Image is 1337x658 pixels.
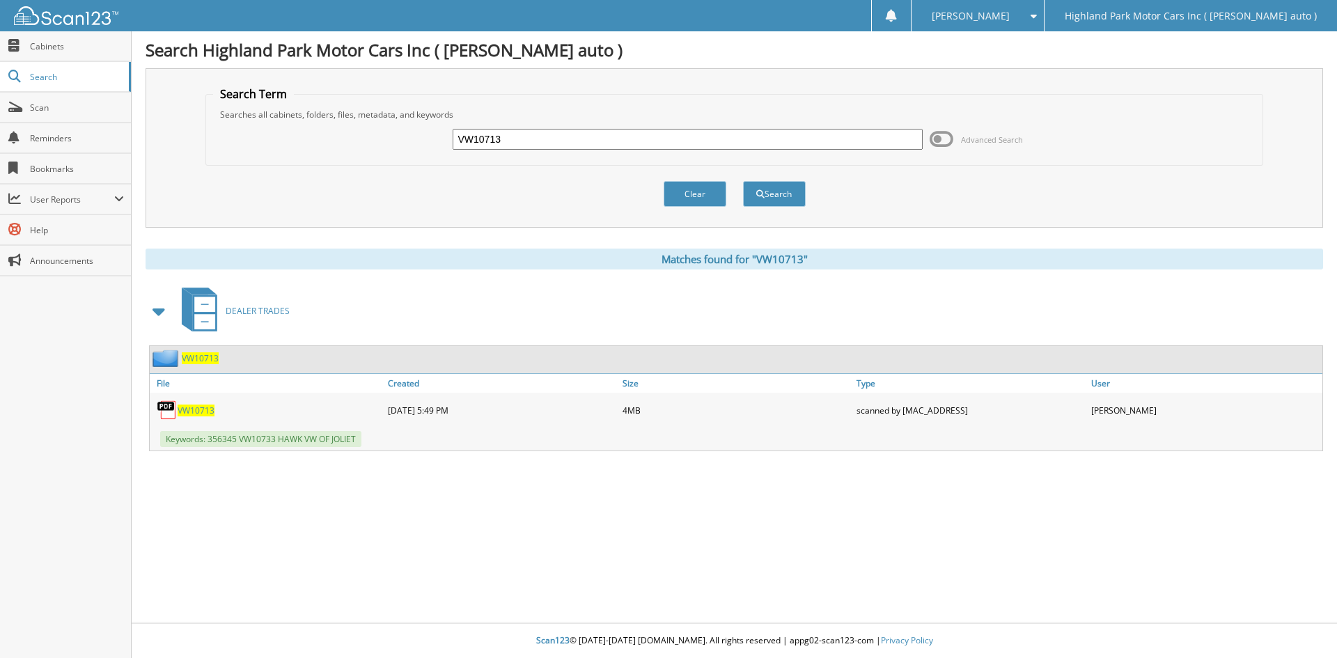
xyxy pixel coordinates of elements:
[173,283,290,338] a: DEALER TRADES
[213,86,294,102] legend: Search Term
[1065,12,1317,20] span: Highland Park Motor Cars Inc ( [PERSON_NAME] auto )
[153,350,182,367] img: folder2.png
[30,132,124,144] span: Reminders
[132,624,1337,658] div: © [DATE]-[DATE] [DOMAIN_NAME]. All rights reserved | appg02-scan123-com |
[743,181,806,207] button: Search
[1088,374,1322,393] a: User
[384,396,619,424] div: [DATE] 5:49 PM
[14,6,118,25] img: scan123-logo-white.svg
[384,374,619,393] a: Created
[157,400,178,421] img: PDF.png
[30,102,124,113] span: Scan
[664,181,726,207] button: Clear
[932,12,1010,20] span: [PERSON_NAME]
[146,38,1323,61] h1: Search Highland Park Motor Cars Inc ( [PERSON_NAME] auto )
[178,405,214,416] a: VW10713
[853,396,1088,424] div: scanned by [MAC_ADDRESS]
[30,255,124,267] span: Announcements
[30,71,122,83] span: Search
[213,109,1256,120] div: Searches all cabinets, folders, files, metadata, and keywords
[619,374,854,393] a: Size
[1267,591,1337,658] iframe: Chat Widget
[226,305,290,317] span: DEALER TRADES
[146,249,1323,269] div: Matches found for "VW10713"
[30,40,124,52] span: Cabinets
[961,134,1023,145] span: Advanced Search
[1088,396,1322,424] div: [PERSON_NAME]
[150,374,384,393] a: File
[30,194,114,205] span: User Reports
[30,224,124,236] span: Help
[182,352,219,364] a: VW10713
[619,396,854,424] div: 4MB
[853,374,1088,393] a: Type
[30,163,124,175] span: Bookmarks
[160,431,361,447] span: Keywords: 356345 VW10733 HAWK VW OF JOLIET
[536,634,570,646] span: Scan123
[881,634,933,646] a: Privacy Policy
